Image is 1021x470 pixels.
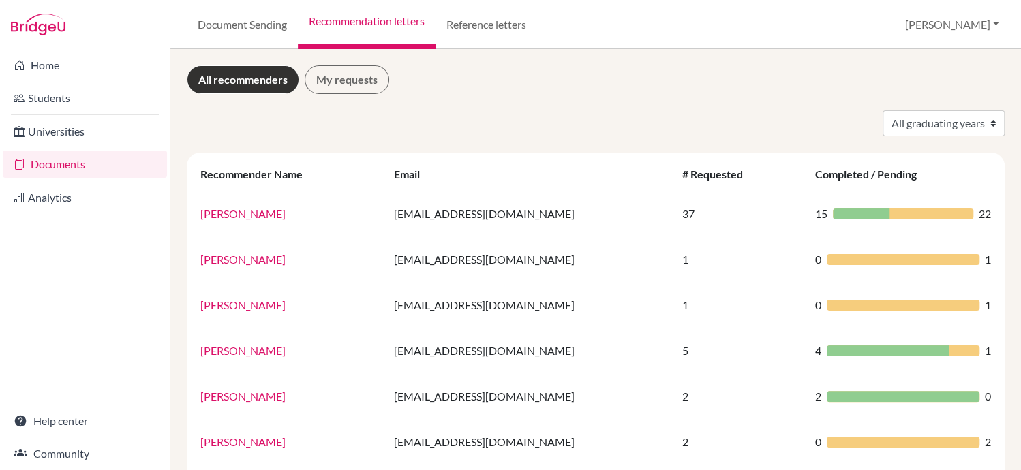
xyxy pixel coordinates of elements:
a: [PERSON_NAME] [200,207,286,220]
span: 0 [815,434,821,450]
div: Recommender Name [200,168,316,181]
span: 1 [985,343,991,359]
a: My requests [305,65,389,94]
td: [EMAIL_ADDRESS][DOMAIN_NAME] [386,191,674,236]
button: [PERSON_NAME] [899,12,1005,37]
a: Students [3,84,167,112]
a: Community [3,440,167,467]
td: [EMAIL_ADDRESS][DOMAIN_NAME] [386,282,674,328]
a: [PERSON_NAME] [200,298,286,311]
span: 1 [985,297,991,313]
a: [PERSON_NAME] [200,435,286,448]
span: 0 [985,388,991,405]
a: Universities [3,118,167,145]
a: Documents [3,151,167,178]
td: [EMAIL_ADDRESS][DOMAIN_NAME] [386,236,674,282]
span: 1 [985,251,991,268]
span: 15 [815,206,827,222]
div: Email [394,168,433,181]
span: 2 [985,434,991,450]
span: 0 [815,297,821,313]
div: # Requested [682,168,757,181]
span: 22 [979,206,991,222]
img: Bridge-U [11,14,65,35]
a: Home [3,52,167,79]
td: 2 [674,419,807,465]
a: All recommenders [187,65,299,94]
td: 1 [674,236,807,282]
td: 1 [674,282,807,328]
span: 0 [815,251,821,268]
td: [EMAIL_ADDRESS][DOMAIN_NAME] [386,373,674,419]
a: [PERSON_NAME] [200,344,286,357]
a: Analytics [3,184,167,211]
td: [EMAIL_ADDRESS][DOMAIN_NAME] [386,419,674,465]
div: Completed / Pending [815,168,930,181]
td: [EMAIL_ADDRESS][DOMAIN_NAME] [386,328,674,373]
td: 2 [674,373,807,419]
span: 4 [815,343,821,359]
a: [PERSON_NAME] [200,253,286,266]
a: Help center [3,407,167,435]
td: 5 [674,328,807,373]
span: 2 [815,388,821,405]
a: [PERSON_NAME] [200,390,286,403]
td: 37 [674,191,807,236]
